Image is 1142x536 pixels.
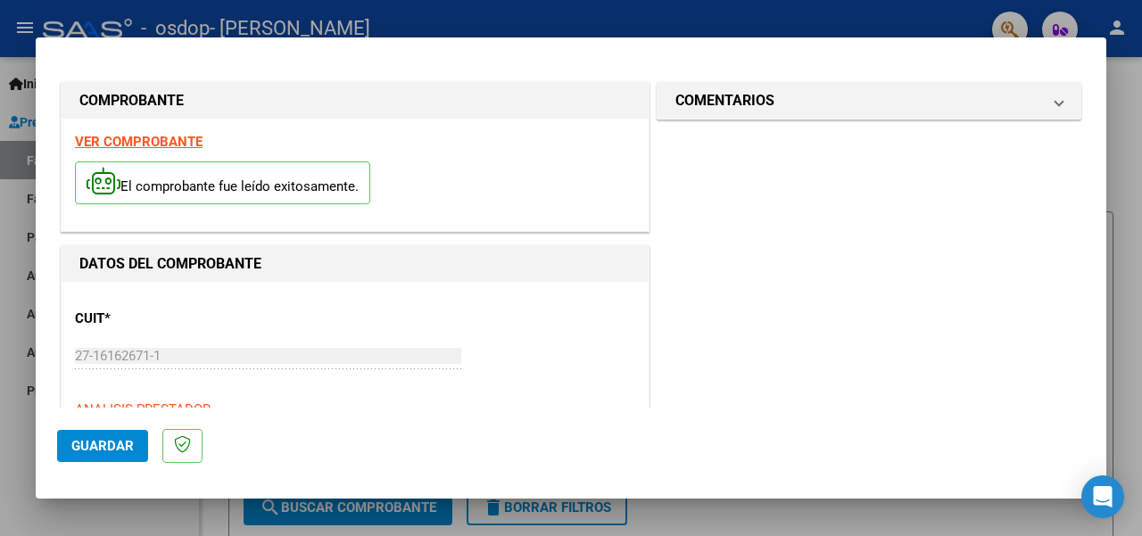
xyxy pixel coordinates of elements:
[75,161,370,205] p: El comprobante fue leído exitosamente.
[57,430,148,462] button: Guardar
[79,255,261,272] strong: DATOS DEL COMPROBANTE
[75,309,243,329] p: CUIT
[1081,475,1124,518] div: Open Intercom Messenger
[79,92,184,109] strong: COMPROBANTE
[675,90,774,111] h1: COMENTARIOS
[71,438,134,454] span: Guardar
[75,401,211,417] span: ANALISIS PRESTADOR
[658,83,1080,119] mat-expansion-panel-header: COMENTARIOS
[75,134,203,150] a: VER COMPROBANTE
